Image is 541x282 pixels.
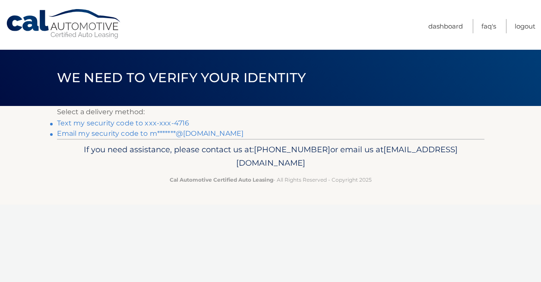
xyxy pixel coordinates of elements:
[170,176,273,183] strong: Cal Automotive Certified Auto Leasing
[515,19,535,33] a: Logout
[57,106,484,118] p: Select a delivery method:
[57,70,306,86] span: We need to verify your identity
[63,175,479,184] p: - All Rights Reserved - Copyright 2025
[6,9,122,39] a: Cal Automotive
[57,129,244,138] a: Email my security code to m*******@[DOMAIN_NAME]
[63,143,479,170] p: If you need assistance, please contact us at: or email us at
[481,19,496,33] a: FAQ's
[57,119,190,127] a: Text my security code to xxx-xxx-4716
[254,144,330,154] span: [PHONE_NUMBER]
[428,19,463,33] a: Dashboard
